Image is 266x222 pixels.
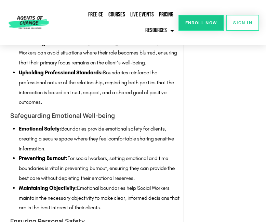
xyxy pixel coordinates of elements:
[19,38,180,68] li: By establishing clear boundaries, Social Workers can avoid situations where their role becomes bl...
[19,183,180,213] li: Emotional boundaries help Social Workers maintain the necessary objectivity to make clear, inform...
[19,185,77,191] strong: Maintaining Objectivity:
[19,124,180,153] li: Boundaries provide emotional safety for clients, creating a secure space where they feel comforta...
[129,7,156,23] a: Live Events
[19,153,180,183] li: For social workers, setting emotional and time boundaries is vital in preventing burnout, ensurin...
[107,7,127,23] a: Courses
[10,111,180,121] h4: Safeguarding Emotional Well-being
[19,125,61,132] strong: Emotional Safety:
[87,7,105,23] a: Free CE
[233,21,252,25] span: SIGN IN
[178,15,224,31] a: Enroll Now
[185,21,217,25] span: Enroll Now
[157,7,175,23] a: Pricing
[226,15,259,31] a: SIGN IN
[57,7,176,38] nav: Menu
[144,23,176,38] a: Resources
[19,155,67,161] strong: Preventing Burnout:
[19,68,180,107] li: Boundaries reinforce the professional nature of the relationship, reminding both parties that the...
[19,40,85,46] strong: Preventing Role Confusion:
[19,69,103,76] strong: Upholding Professional Standards:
